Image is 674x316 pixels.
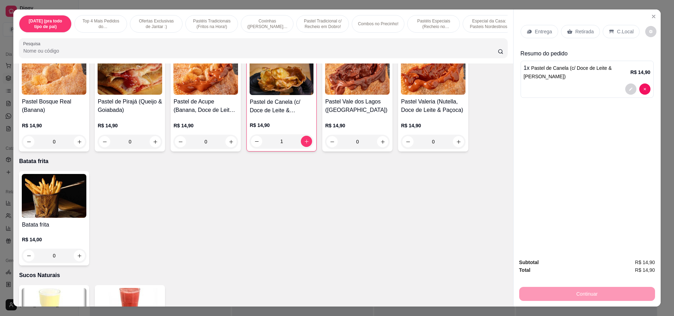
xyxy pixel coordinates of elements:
[22,51,86,95] img: product-image
[250,98,313,115] h4: Pastel de Canela (c/ Doce de Leite & [PERSON_NAME])
[22,221,86,229] h4: Batata frita
[639,83,650,95] button: decrease-product-quantity
[648,11,659,22] button: Close
[173,122,238,129] p: R$ 14,90
[635,258,655,266] span: R$ 14,90
[575,28,594,35] p: Retirada
[635,266,655,274] span: R$ 14,90
[23,250,34,261] button: decrease-product-quantity
[401,98,465,114] h4: Pastel Valeria (Nutella, Doce de Leite & Paçoca)
[524,64,630,81] p: 1 x
[98,98,162,114] h4: Pastel de Pirajá (Queijo & Goiabada)
[302,18,343,29] p: Pastel Tradicional c/ Recheio em Dobro!
[358,21,398,27] p: Combos no Precinho!
[250,122,313,129] p: R$ 14,90
[247,18,288,29] p: Coxinhas ([PERSON_NAME] & Crocantes)
[22,174,86,218] img: product-image
[98,122,162,129] p: R$ 14,90
[191,18,232,29] p: Pastéis Tradicionais (Fritos na Hora!)
[325,98,390,114] h4: Pastel Vale dos Lagos ([GEOGRAPHIC_DATA])
[617,28,634,35] p: C.Local
[625,83,636,95] button: decrease-product-quantity
[173,51,238,95] img: product-image
[250,51,313,95] img: product-image
[19,271,507,280] p: Sucos Naturais
[535,28,552,35] p: Entrega
[524,65,612,79] span: Pastel de Canela (c/ Doce de Leite & [PERSON_NAME])
[98,51,162,95] img: product-image
[23,47,497,54] input: Pesquisa
[22,98,86,114] h4: Pastel Bosque Real (Banana)
[519,260,539,265] strong: Subtotal
[74,250,85,261] button: increase-product-quantity
[19,157,507,166] p: Batata frita
[22,236,86,243] p: R$ 14,00
[136,18,177,29] p: Ofertas Exclusivas de Jantar :)
[469,18,509,29] p: Especial da Casa: Pasteis Nordestinos!
[521,49,654,58] p: Resumo do pedido
[23,41,43,47] label: Pesquisa
[22,122,86,129] p: R$ 14,90
[173,98,238,114] h4: Pastel de Acupe (Banana, Doce de Leite & Paçoca)
[630,69,650,76] p: R$ 14,90
[645,26,656,37] button: decrease-product-quantity
[401,122,465,129] p: R$ 14,90
[80,18,121,29] p: Top 4 Mais Pedidos do [GEOGRAPHIC_DATA]!
[401,51,465,95] img: product-image
[25,18,66,29] p: [DATE] (pra todo tipo de pai)
[325,122,390,129] p: R$ 14,90
[413,18,454,29] p: Pastéis Especiais (Recheio no Capricho!)
[519,267,530,273] strong: Total
[325,51,390,95] img: product-image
